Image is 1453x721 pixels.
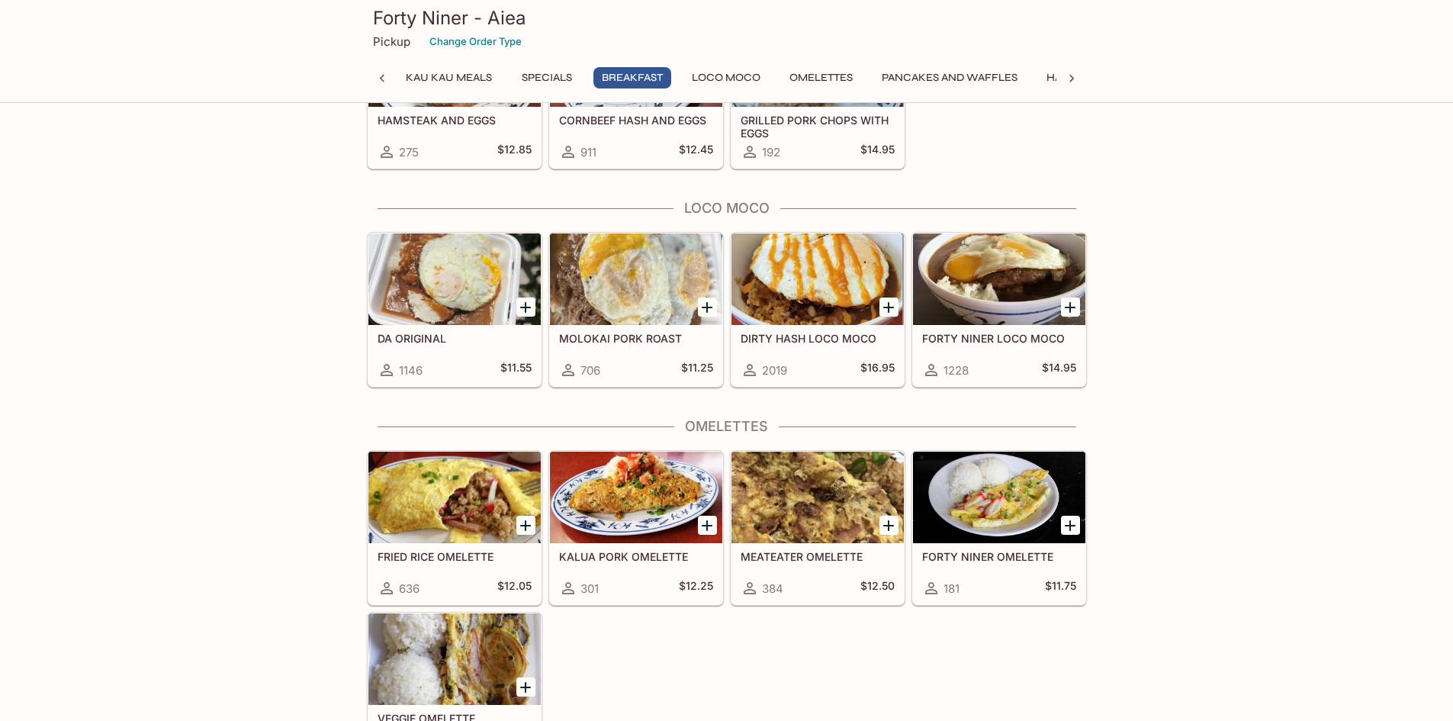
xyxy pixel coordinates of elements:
button: Add VEGGIE OMELETTE [516,678,535,697]
a: FORTY NINER LOCO MOCO1228$14.95 [912,233,1086,387]
h5: $11.75 [1045,579,1076,597]
div: DIRTY HASH LOCO MOCO [731,233,904,325]
button: Omelettes [781,67,861,89]
span: 384 [762,581,783,596]
button: Add MOLOKAI PORK ROAST [698,298,717,317]
h4: Omelettes [367,418,1087,435]
div: VEGGIE OMELETTE [368,613,541,705]
span: 301 [580,581,599,596]
h5: $12.25 [679,579,713,597]
h5: $12.45 [679,143,713,161]
span: 2019 [762,363,787,378]
a: DIRTY HASH LOCO MOCO2019$16.95 [731,233,905,387]
button: Add KALUA PORK OMELETTE [698,516,717,535]
button: Add FORTY NINER LOCO MOCO [1061,298,1080,317]
a: MOLOKAI PORK ROAST706$11.25 [549,233,723,387]
a: KALUA PORK OMELETTE301$12.25 [549,451,723,605]
button: Breakfast [593,67,671,89]
h5: $12.05 [497,579,532,597]
a: FORTY NINER OMELETTE181$11.75 [912,451,1086,605]
h5: $12.85 [497,143,532,161]
a: FRIED RICE OMELETTE636$12.05 [368,451,542,605]
div: MOLOKAI PORK ROAST [550,233,722,325]
span: 1228 [943,363,969,378]
button: Specials [513,67,581,89]
button: Add MEATEATER OMELETTE [879,516,898,535]
div: FORTY NINER LOCO MOCO [913,233,1085,325]
h5: KALUA PORK OMELETTE [559,550,713,563]
div: GRILLED PORK CHOPS WITH EGGS [731,15,904,107]
div: FORTY NINER OMELETTE [913,452,1085,543]
span: 1146 [399,363,423,378]
span: 706 [580,363,600,378]
button: Kau Kau Meals [397,67,500,89]
h5: GRILLED PORK CHOPS WITH EGGS [741,114,895,139]
h5: $11.55 [500,361,532,379]
span: 181 [943,581,960,596]
span: 192 [762,145,780,159]
div: DA ORIGINAL [368,233,541,325]
span: 636 [399,581,420,596]
div: MEATEATER OMELETTE [731,452,904,543]
div: CORNBEEF HASH AND EGGS [550,15,722,107]
h5: DIRTY HASH LOCO MOCO [741,332,895,345]
h3: Forty Niner - Aiea [373,6,1081,30]
h5: $11.25 [681,361,713,379]
h5: $16.95 [860,361,895,379]
button: Hawaiian Style French Toast [1038,67,1226,89]
p: Pickup [373,34,410,49]
a: DA ORIGINAL1146$11.55 [368,233,542,387]
span: 275 [399,145,419,159]
h5: DA ORIGINAL [378,332,532,345]
h5: $14.95 [860,143,895,161]
h5: CORNBEEF HASH AND EGGS [559,114,713,127]
button: Loco Moco [683,67,769,89]
div: KALUA PORK OMELETTE [550,452,722,543]
a: MEATEATER OMELETTE384$12.50 [731,451,905,605]
h5: MEATEATER OMELETTE [741,550,895,563]
button: Add DIRTY HASH LOCO MOCO [879,298,898,317]
h5: HAMSTEAK AND EGGS [378,114,532,127]
h5: FORTY NINER OMELETTE [922,550,1076,563]
span: 911 [580,145,596,159]
div: HAMSTEAK AND EGGS [368,15,541,107]
div: FRIED RICE OMELETTE [368,452,541,543]
h5: MOLOKAI PORK ROAST [559,332,713,345]
button: Add DA ORIGINAL [516,298,535,317]
h5: $14.95 [1042,361,1076,379]
button: Pancakes and Waffles [873,67,1026,89]
h5: $12.50 [860,579,895,597]
button: Add FRIED RICE OMELETTE [516,516,535,535]
button: Add FORTY NINER OMELETTE [1061,516,1080,535]
h4: Loco Moco [367,200,1087,217]
h5: FORTY NINER LOCO MOCO [922,332,1076,345]
h5: FRIED RICE OMELETTE [378,550,532,563]
button: Change Order Type [423,30,529,53]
